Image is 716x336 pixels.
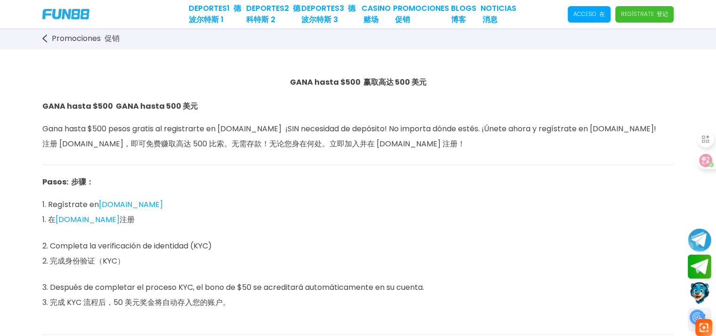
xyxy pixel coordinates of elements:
[688,308,711,331] div: Switch theme
[621,10,668,18] p: Regístrate
[105,33,120,44] font: 促销
[42,256,125,266] font: 2. 完成身份验证（KYC）
[451,3,480,25] a: BLOGS 博客
[363,77,426,88] font: 赢取高达 500 美元
[688,255,711,279] button: Join telegram
[71,176,94,187] font: 步骤：
[657,10,668,18] font: 登记
[573,10,605,18] p: Acceso
[42,101,656,164] span: Gana hasta $500 pesos gratis al registrarte en [DOMAIN_NAME] ¡SIN necesidad de depósito! No impor...
[688,228,711,252] button: Join telegram channel
[451,14,466,25] font: 博客
[56,214,120,225] a: [DOMAIN_NAME]
[301,3,362,25] a: Deportes3 德波尔特斯 3
[363,14,378,25] font: 赌场
[189,3,246,25] a: Deportes1 德波尔特斯 1
[116,101,198,112] font: GANA hasta 500 美元
[42,9,89,19] img: Company Logo
[52,33,120,44] span: Promociones
[99,199,163,210] a: [DOMAIN_NAME]
[362,3,394,25] a: CASINO 赌场
[42,33,129,44] a: Promociones 促销
[395,14,410,25] font: 促销
[688,281,711,305] button: Contact customer service
[481,3,518,25] a: NOTICIAS 消息
[246,3,301,25] a: Deportes2 德科特斯 2
[42,176,94,187] strong: Pasos:
[42,138,465,149] font: 注册 [DOMAIN_NAME]，即可免费赚取高达 500 比索。无需存款！无论您身在何处。立即加入并在 [DOMAIN_NAME] 注册！
[42,297,230,308] font: 3. 完成 KYC 流程后，50 美元奖金将自动存入您的账户。
[42,214,135,225] font: 1. 在 注册
[483,14,498,25] font: 消息
[42,176,424,323] span: 1. Regístrate en 2. Completa la verificación de identidad (KYC) 3. Después de completar el proces...
[290,77,426,88] span: GANA hasta $500
[246,3,300,25] font: 德科特斯 2
[599,10,605,18] font: 在
[42,101,198,112] strong: GANA hasta $500
[393,3,451,25] a: Promociones 促销
[189,3,241,25] font: 德波尔特斯 1
[301,3,355,25] font: 德波尔特斯 3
